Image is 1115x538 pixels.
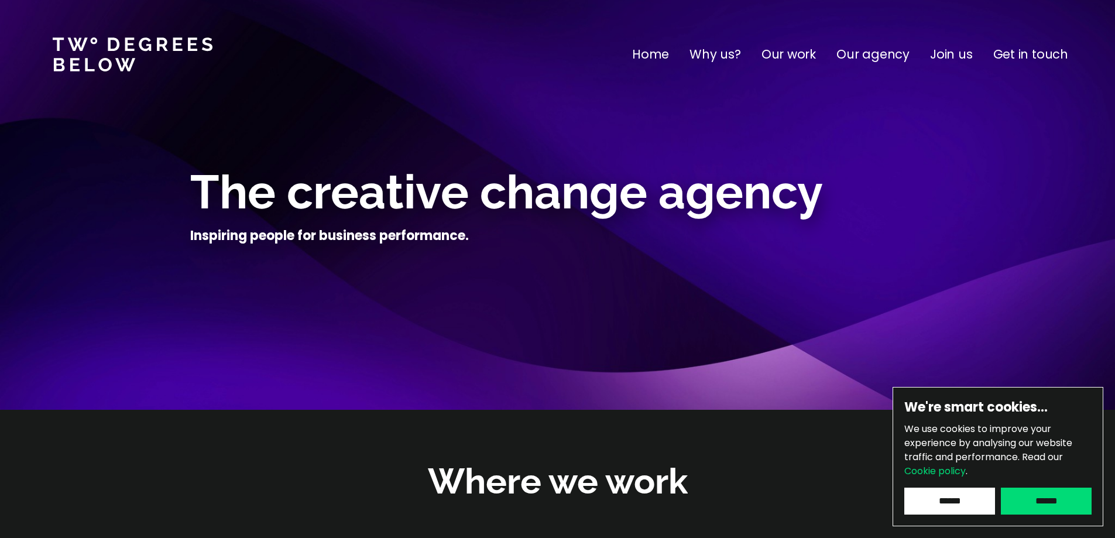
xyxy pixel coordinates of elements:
h4: Inspiring people for business performance. [190,227,469,245]
a: Home [632,45,669,64]
h6: We're smart cookies… [904,399,1092,416]
a: Why us? [689,45,741,64]
a: Our work [761,45,816,64]
h2: Where we work [428,458,688,505]
span: The creative change agency [190,165,823,220]
span: Read our . [904,450,1063,478]
a: Join us [930,45,973,64]
a: Cookie policy [904,464,966,478]
a: Our agency [836,45,910,64]
p: We use cookies to improve your experience by analysing our website traffic and performance. [904,422,1092,478]
a: Get in touch [993,45,1068,64]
